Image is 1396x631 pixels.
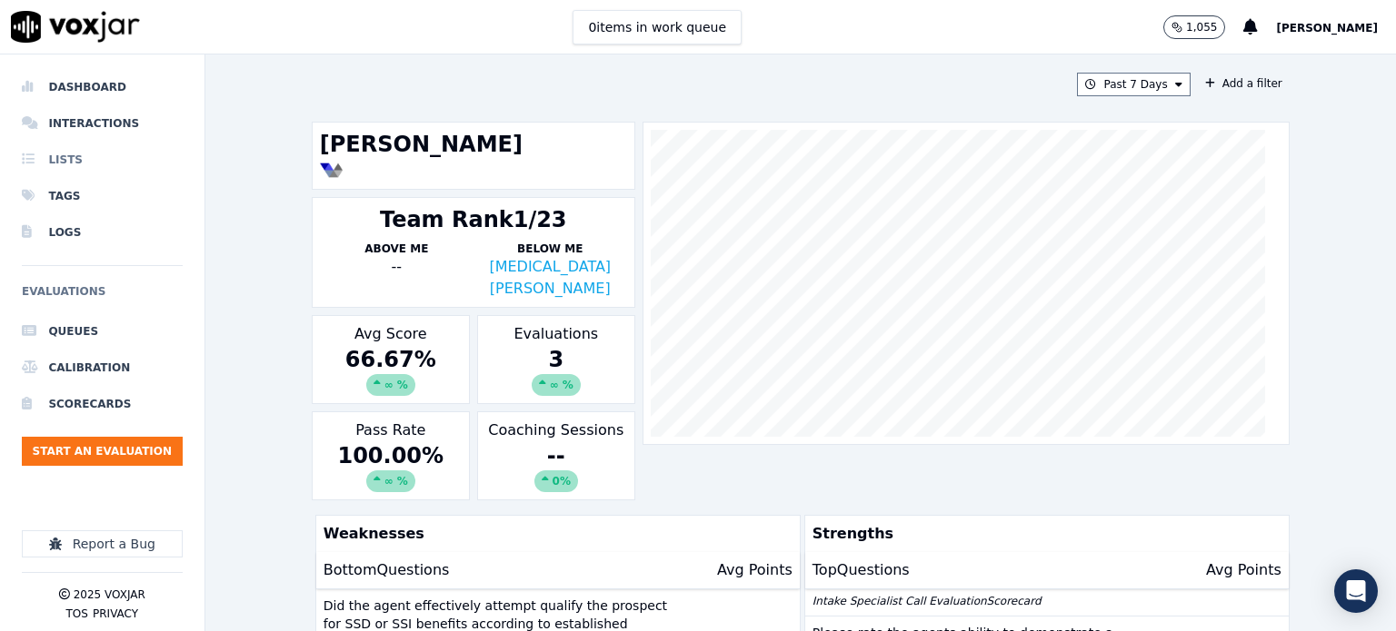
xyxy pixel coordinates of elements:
[1077,73,1190,96] button: Past 7 Days
[22,214,183,251] a: Logs
[813,594,1164,608] p: Intake Specialist Call Evaluation Scorecard
[1198,73,1290,94] button: Add a filter
[489,258,611,297] a: [MEDICAL_DATA][PERSON_NAME]
[366,470,415,492] div: ∞ %
[316,516,793,552] p: Weaknesses
[324,559,450,581] p: Bottom Questions
[66,606,88,621] button: TOS
[22,69,183,105] a: Dashboard
[22,437,183,466] button: Start an Evaluation
[22,350,183,386] a: Calibration
[485,345,627,396] div: 3
[1163,15,1225,39] button: 1,055
[11,11,140,43] img: voxjar logo
[312,315,470,404] div: Avg Score
[1163,15,1243,39] button: 1,055
[532,374,581,396] div: ∞ %
[74,587,145,602] p: 2025 Voxjar
[93,606,138,621] button: Privacy
[22,530,183,557] button: Report a Bug
[320,159,343,182] img: VICIDIAL_icon
[717,559,793,581] p: Avg Points
[312,411,470,500] div: Pass Rate
[1276,16,1396,38] button: [PERSON_NAME]
[22,178,183,214] a: Tags
[320,345,462,396] div: 66.67 %
[477,411,635,500] div: Coaching Sessions
[477,315,635,404] div: Evaluations
[22,313,183,350] a: Queues
[1186,20,1217,35] p: 1,055
[320,256,474,278] div: --
[22,142,183,178] a: Lists
[320,242,474,256] p: Above Me
[22,281,183,313] h6: Evaluations
[573,10,742,44] button: 0items in work queue
[22,105,183,142] a: Interactions
[485,441,627,492] div: --
[320,130,627,159] h1: [PERSON_NAME]
[474,242,627,256] p: Below Me
[380,205,567,234] div: Team Rank 1/23
[1334,569,1378,613] div: Open Intercom Messenger
[22,386,183,422] a: Scorecards
[805,516,1281,552] p: Strengths
[366,374,415,396] div: ∞ %
[1276,22,1378,35] span: [PERSON_NAME]
[813,559,910,581] p: Top Questions
[1206,559,1281,581] p: Avg Points
[320,441,462,492] div: 100.00 %
[534,470,578,492] div: 0%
